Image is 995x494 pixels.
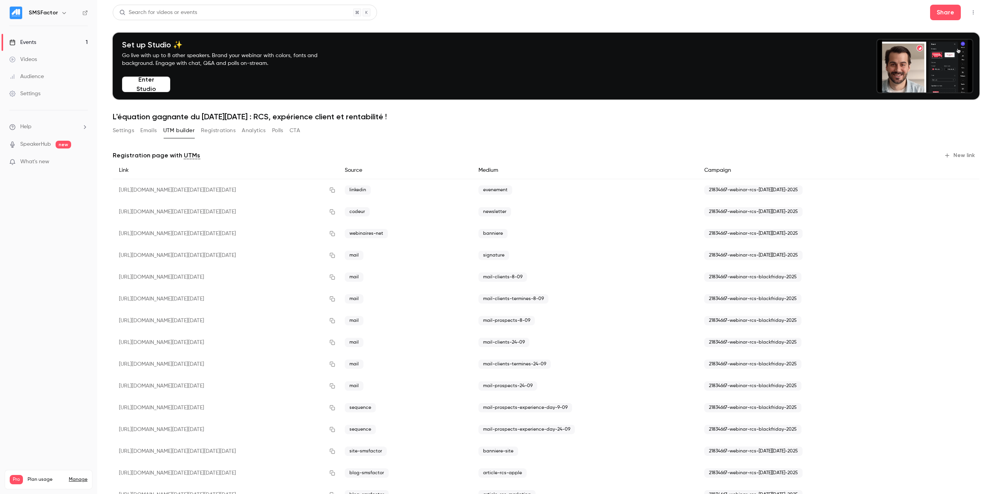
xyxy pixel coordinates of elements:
[9,38,36,46] div: Events
[704,294,801,304] span: 21834667-webinar-rcs-blackfriday-2025
[478,425,575,434] span: mail-prospects-experience-day-24-09
[704,251,803,260] span: 21834667-webinar-rcs-[DATE][DATE]-2025
[9,73,44,80] div: Audience
[345,338,363,347] span: mail
[704,229,803,238] span: 21834667-webinar-rcs-[DATE][DATE]-2025
[201,124,236,137] button: Registrations
[345,381,363,391] span: mail
[113,244,339,266] div: [URL][DOMAIN_NAME][DATE][DATE][DATE][DATE]
[472,162,698,179] div: Medium
[345,360,363,369] span: mail
[113,151,200,160] p: Registration page with
[28,477,64,483] span: Plan usage
[242,124,266,137] button: Analytics
[113,353,339,375] div: [URL][DOMAIN_NAME][DATE][DATE]
[113,201,339,223] div: [URL][DOMAIN_NAME][DATE][DATE][DATE][DATE]
[941,149,979,162] button: New link
[704,207,803,216] span: 21834667-webinar-rcs-[DATE][DATE]-2025
[113,397,339,419] div: [URL][DOMAIN_NAME][DATE][DATE]
[345,207,370,216] span: codeur
[478,316,535,325] span: mail-prospects-8-09
[113,440,339,462] div: [URL][DOMAIN_NAME][DATE][DATE][DATE][DATE]
[345,272,363,282] span: mail
[290,124,300,137] button: CTA
[113,419,339,440] div: [URL][DOMAIN_NAME][DATE][DATE]
[478,468,527,478] span: article-rcs-apple
[345,403,376,412] span: sequence
[704,403,801,412] span: 21834667-webinar-rcs-blackfriday-2025
[272,124,283,137] button: Polls
[9,123,88,131] li: help-dropdown-opener
[704,381,801,391] span: 21834667-webinar-rcs-blackfriday-2025
[122,77,170,92] button: Enter Studio
[704,468,803,478] span: 21834667-webinar-rcs-[DATE][DATE]-2025
[704,338,801,347] span: 21834667-webinar-rcs-blackfriday-2025
[20,123,31,131] span: Help
[345,468,389,478] span: blog-smsfactor
[339,162,472,179] div: Source
[113,179,339,201] div: [URL][DOMAIN_NAME][DATE][DATE][DATE][DATE]
[113,332,339,353] div: [URL][DOMAIN_NAME][DATE][DATE]
[478,251,509,260] span: signature
[113,124,134,137] button: Settings
[478,229,508,238] span: banniere
[478,207,511,216] span: newsletter
[10,7,22,19] img: SMSFactor
[140,124,157,137] button: Emails
[9,56,37,63] div: Videos
[704,185,803,195] span: 21834667-webinar-rcs-[DATE][DATE]-2025
[478,381,537,391] span: mail-prospects-24-09
[113,310,339,332] div: [URL][DOMAIN_NAME][DATE][DATE]
[478,338,529,347] span: mail-clients-24-09
[704,447,803,456] span: 21834667-webinar-rcs-[DATE][DATE]-2025
[20,140,51,148] a: SpeakerHub
[345,185,371,195] span: linkedin
[113,223,339,244] div: [URL][DOMAIN_NAME][DATE][DATE][DATE][DATE]
[79,159,88,166] iframe: Noticeable Trigger
[478,447,518,456] span: banniere-site
[704,316,801,325] span: 21834667-webinar-rcs-blackfriday-2025
[704,425,801,434] span: 21834667-webinar-rcs-blackfriday-2025
[704,272,801,282] span: 21834667-webinar-rcs-blackfriday-2025
[9,90,40,98] div: Settings
[119,9,197,17] div: Search for videos or events
[113,288,339,310] div: [URL][DOMAIN_NAME][DATE][DATE]
[345,294,363,304] span: mail
[113,162,339,179] div: Link
[163,124,195,137] button: UTM builder
[20,158,49,166] span: What's new
[113,266,339,288] div: [URL][DOMAIN_NAME][DATE][DATE]
[478,272,527,282] span: mail-clients-8-09
[184,151,200,160] a: UTMs
[345,316,363,325] span: mail
[698,162,928,179] div: Campaign
[704,360,801,369] span: 21834667-webinar-rcs-blackfriday-2025
[478,403,572,412] span: mail-prospects-experience-day-9-09
[345,229,388,238] span: webinaires-net
[29,9,58,17] h6: SMSFactor
[10,475,23,484] span: Pro
[113,112,979,121] h1: L'équation gagnante du [DATE][DATE] : RCS, expérience client et rentabilité !
[345,425,376,434] span: sequence
[113,375,339,397] div: [URL][DOMAIN_NAME][DATE][DATE]
[478,185,512,195] span: evenement
[69,477,87,483] a: Manage
[478,294,548,304] span: mail-clients-termines-8-09
[930,5,961,20] button: Share
[56,141,71,148] span: new
[345,447,387,456] span: site-smsfactor
[122,52,336,67] p: Go live with up to 8 other speakers. Brand your webinar with colors, fonts and background. Engage...
[122,40,336,49] h4: Set up Studio ✨
[478,360,551,369] span: mail-clients-termines-24-09
[113,462,339,484] div: [URL][DOMAIN_NAME][DATE][DATE][DATE][DATE]
[345,251,363,260] span: mail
